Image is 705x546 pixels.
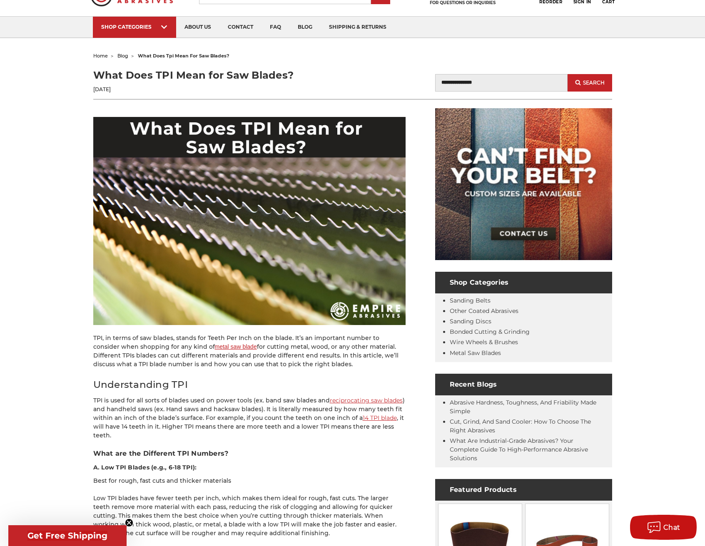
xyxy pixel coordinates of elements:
[450,437,588,462] a: What Are Industrial-Grade Abrasives? Your Complete Guide to High-Performance Abrasive Solutions
[450,307,518,315] a: Other Coated Abrasives
[125,519,133,527] button: Close teaser
[663,524,680,531] span: Chat
[450,318,491,325] a: Sanding Discs
[435,272,612,293] h4: Shop Categories
[363,414,397,422] a: 14 TPI blade
[630,515,697,540] button: Chat
[93,494,406,538] p: Low TPI blades have fewer teeth per inch, which makes them ideal for rough, fast cuts. The larger...
[27,531,107,541] span: Get Free Shipping
[568,74,612,92] button: Search
[450,297,491,304] a: Sanding Belts
[93,334,406,369] p: TPI, in terms of saw blades, stands for Teeth Per Inch on the blade. It’s an important number to ...
[450,349,501,357] a: Metal Saw Blades
[289,17,321,38] a: blog
[219,17,262,38] a: contact
[101,24,168,30] div: SHOP CATEGORIES
[435,374,612,395] h4: Recent Blogs
[93,86,353,93] p: [DATE]
[93,53,108,59] a: home
[583,80,605,86] span: Search
[93,463,406,472] h4: A. Low TPI Blades (e.g., 6-18 TPI):
[93,449,406,459] h3: What are the Different TPI Numbers?
[215,343,257,350] a: metal saw blade
[435,108,612,260] img: promo banner for custom belts.
[321,17,395,38] a: shipping & returns
[262,17,289,38] a: faq
[117,53,128,59] a: blog
[450,338,518,346] a: Wire Wheels & Brushes
[450,418,591,434] a: Cut, Grind, and Sand Cooler: How to Choose the Right Abrasives
[435,479,612,501] h4: Featured Products
[93,117,406,325] img: What does TPI mean for saw blades? Blog post header from Empire Abrasives
[138,53,229,59] span: what does tpi mean for saw blades?
[93,396,406,440] p: TPI is used for all sorts of blades used on power tools (ex. band saw blades and ) and handheld s...
[8,525,127,546] div: Get Free ShippingClose teaser
[330,397,403,404] a: reciprocating saw blades
[93,68,353,83] h1: What Does TPI Mean for Saw Blades?
[450,399,596,415] a: Abrasive Hardness, Toughness, and Friability Made Simple
[176,17,219,38] a: about us
[93,477,406,485] p: Best for rough, fast cuts and thicker materials
[450,328,530,335] a: Bonded Cutting & Grinding
[93,377,406,392] h2: Understanding TPI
